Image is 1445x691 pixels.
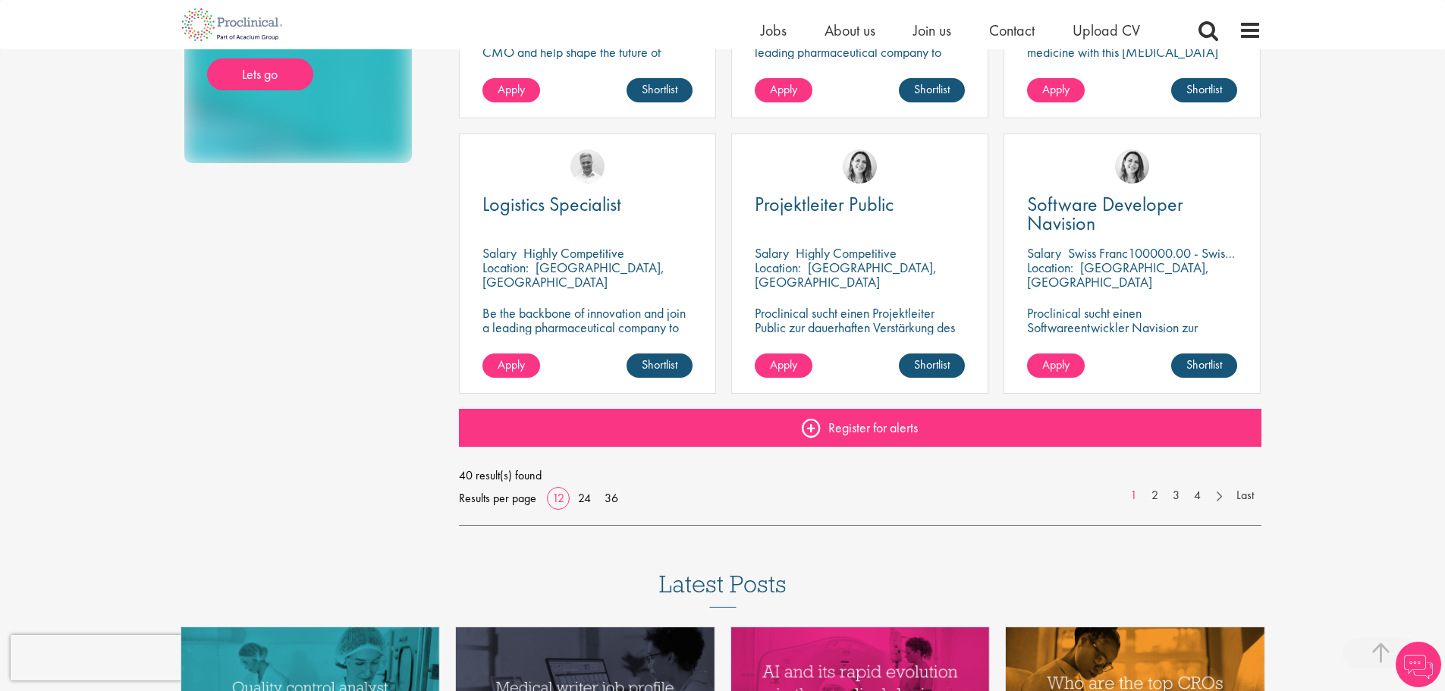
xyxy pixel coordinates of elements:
span: Apply [498,81,525,97]
span: Apply [1042,356,1070,372]
img: Nur Ergiydiren [843,149,877,184]
span: Results per page [459,487,536,510]
a: Shortlist [1171,78,1237,102]
p: Proclinical sucht einen Projektleiter Public zur dauerhaften Verstärkung des Teams unseres Kunden... [755,306,965,363]
a: Apply [1027,78,1085,102]
span: Location: [482,259,529,276]
a: Apply [482,353,540,378]
p: Help redefine what's possible in modern medicine with this [MEDICAL_DATA] Associate Expert Scienc... [1027,30,1237,74]
span: Apply [498,356,525,372]
a: 1 [1123,487,1145,504]
img: Nur Ergiydiren [1115,149,1149,184]
span: Projektleiter Public [755,191,894,217]
a: Apply [482,78,540,102]
a: Lets go [207,58,313,90]
a: About us [825,20,875,40]
a: Software Developer Navision [1027,195,1237,233]
a: Shortlist [627,78,693,102]
span: Location: [755,259,801,276]
p: Step into a pivotal role at a global CMO and help shape the future of healthcare manufacturing. [482,30,693,74]
a: 3 [1165,487,1187,504]
p: [GEOGRAPHIC_DATA], [GEOGRAPHIC_DATA] [482,259,664,291]
a: Shortlist [1171,353,1237,378]
span: 40 result(s) found [459,464,1261,487]
span: Salary [1027,244,1061,262]
a: 24 [573,490,596,506]
a: Logistics Specialist [482,195,693,214]
a: 4 [1186,487,1208,504]
span: Software Developer Navision [1027,191,1183,236]
p: Highly Competitive [523,244,624,262]
a: Register for alerts [459,409,1261,447]
a: Apply [755,78,812,102]
a: Shortlist [899,353,965,378]
span: Salary [482,244,517,262]
span: Logistics Specialist [482,191,621,217]
span: Salary [755,244,789,262]
a: Upload CV [1073,20,1140,40]
p: Be the backbone of innovation and join a leading pharmaceutical company to help keep life-changin... [482,306,693,363]
a: 12 [547,490,570,506]
span: Location: [1027,259,1073,276]
p: Swiss Franc100000.00 - Swiss Franc110000.00 per annum [1068,244,1379,262]
iframe: reCAPTCHA [11,635,205,680]
p: Proclinical sucht einen Softwareentwickler Navision zur dauerhaften Verstärkung des Teams unseres... [1027,306,1237,378]
a: 2 [1144,487,1166,504]
span: Apply [770,356,797,372]
a: Last [1229,487,1261,504]
a: Apply [755,353,812,378]
a: 36 [599,490,624,506]
p: [GEOGRAPHIC_DATA], [GEOGRAPHIC_DATA] [1027,259,1209,291]
p: Highly Competitive [796,244,897,262]
img: Chatbot [1396,642,1441,687]
a: Apply [1027,353,1085,378]
h3: Latest Posts [659,571,787,608]
p: [GEOGRAPHIC_DATA], [GEOGRAPHIC_DATA] [755,259,937,291]
span: Apply [770,81,797,97]
img: Joshua Bye [570,149,605,184]
a: Shortlist [627,353,693,378]
a: Contact [989,20,1035,40]
span: Apply [1042,81,1070,97]
a: Shortlist [899,78,965,102]
a: Jobs [761,20,787,40]
a: Join us [913,20,951,40]
a: Projektleiter Public [755,195,965,214]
